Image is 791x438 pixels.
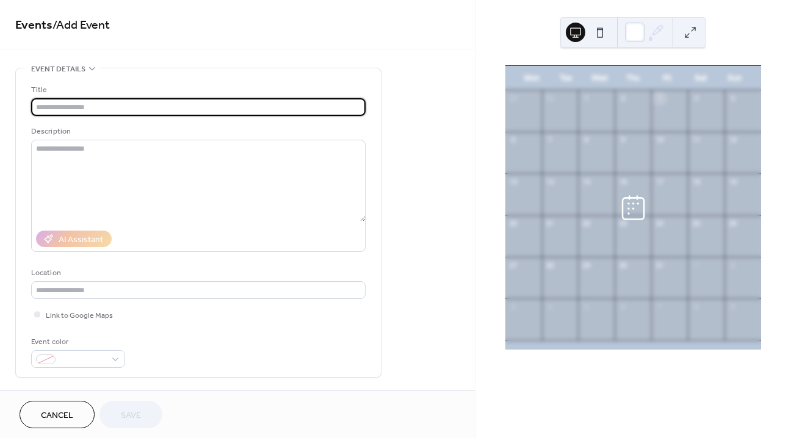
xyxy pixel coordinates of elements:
[728,94,737,103] div: 5
[546,135,555,145] div: 7
[41,409,73,422] span: Cancel
[31,84,363,96] div: Title
[582,135,591,145] div: 8
[655,219,664,228] div: 24
[509,260,518,270] div: 27
[728,219,737,228] div: 26
[546,302,555,311] div: 4
[728,177,737,186] div: 19
[616,66,650,90] div: Thu
[692,94,701,103] div: 4
[618,135,627,145] div: 9
[618,219,627,228] div: 23
[546,260,555,270] div: 28
[728,135,737,145] div: 12
[509,219,518,228] div: 20
[728,302,737,311] div: 9
[509,94,518,103] div: 29
[655,135,664,145] div: 10
[582,177,591,186] div: 15
[692,177,701,186] div: 18
[718,66,751,90] div: Sun
[509,302,518,311] div: 3
[618,177,627,186] div: 16
[582,94,591,103] div: 1
[509,135,518,145] div: 6
[31,125,363,138] div: Description
[546,219,555,228] div: 21
[692,302,701,311] div: 8
[546,177,555,186] div: 14
[582,260,591,270] div: 29
[46,309,113,322] span: Link to Google Maps
[549,66,582,90] div: Tue
[692,219,701,228] div: 25
[684,66,717,90] div: Sat
[655,177,664,186] div: 17
[618,94,627,103] div: 2
[20,401,95,428] button: Cancel
[692,135,701,145] div: 11
[515,66,549,90] div: Mon
[15,13,52,37] a: Events
[546,94,555,103] div: 30
[728,260,737,270] div: 2
[31,63,85,76] span: Event details
[655,302,664,311] div: 7
[582,302,591,311] div: 5
[509,177,518,186] div: 13
[650,66,684,90] div: Fri
[582,66,616,90] div: Wed
[655,94,664,103] div: 3
[692,260,701,270] div: 1
[655,260,664,270] div: 31
[31,267,363,279] div: Location
[618,260,627,270] div: 30
[582,219,591,228] div: 22
[52,13,110,37] span: / Add Event
[31,336,123,348] div: Event color
[618,302,627,311] div: 6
